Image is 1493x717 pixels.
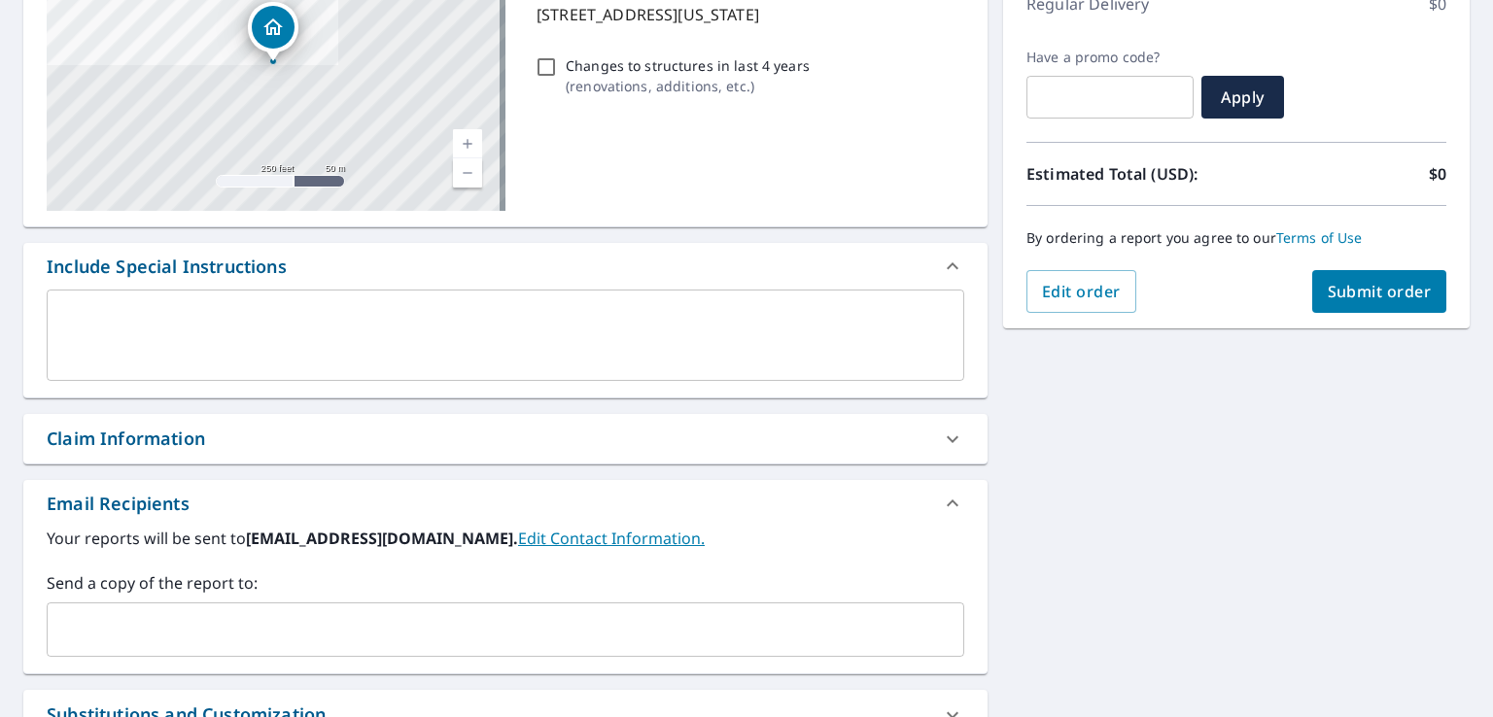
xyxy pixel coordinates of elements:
button: Apply [1201,76,1284,119]
div: Dropped pin, building 1, Residential property, 8516 Timberwood Ln Oklahoma City, OK 73135 [248,2,298,62]
button: Submit order [1312,270,1447,313]
div: Include Special Instructions [47,254,287,280]
div: Email Recipients [23,480,988,527]
p: Estimated Total (USD): [1026,162,1236,186]
span: Submit order [1328,281,1432,302]
span: Apply [1217,86,1268,108]
b: [EMAIL_ADDRESS][DOMAIN_NAME]. [246,528,518,549]
button: Edit order [1026,270,1136,313]
div: Email Recipients [47,491,190,517]
label: Have a promo code? [1026,49,1194,66]
div: Claim Information [47,426,205,452]
label: Your reports will be sent to [47,527,964,550]
div: Claim Information [23,414,988,463]
a: EditContactInfo [518,528,705,549]
a: Current Level 17, Zoom Out [453,158,482,188]
p: [STREET_ADDRESS][US_STATE] [537,3,956,26]
span: Edit order [1042,281,1121,302]
p: By ordering a report you agree to our [1026,229,1446,247]
p: ( renovations, additions, etc. ) [566,76,810,96]
p: $0 [1429,162,1446,186]
label: Send a copy of the report to: [47,571,964,595]
a: Current Level 17, Zoom In [453,129,482,158]
div: Include Special Instructions [23,243,988,290]
a: Terms of Use [1276,228,1363,247]
p: Changes to structures in last 4 years [566,55,810,76]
